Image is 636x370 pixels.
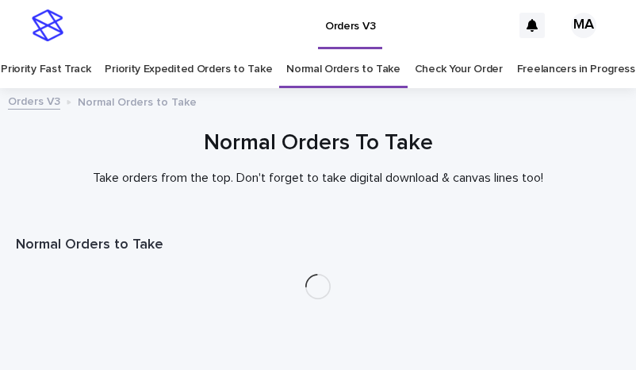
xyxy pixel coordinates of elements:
[1,51,90,88] a: Priority Fast Track
[32,10,63,41] img: stacker-logo-s-only.png
[8,91,60,110] a: Orders V3
[571,13,596,38] div: MA
[16,171,620,186] p: Take orders from the top. Don't forget to take digital download & canvas lines too!
[286,51,400,88] a: Normal Orders to Take
[105,51,272,88] a: Priority Expedited Orders to Take
[16,129,620,158] h1: Normal Orders To Take
[78,92,197,110] p: Normal Orders to Take
[16,236,620,255] h1: Normal Orders to Take
[517,51,635,88] a: Freelancers in Progress
[415,51,503,88] a: Check Your Order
